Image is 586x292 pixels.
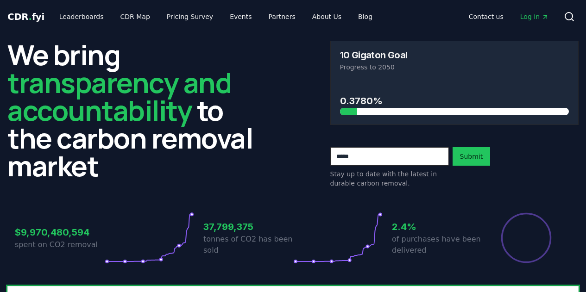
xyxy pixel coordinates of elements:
[7,11,44,22] span: CDR fyi
[351,8,380,25] a: Blog
[203,220,293,234] h3: 37,799,375
[222,8,259,25] a: Events
[461,8,511,25] a: Contact us
[52,8,111,25] a: Leaderboards
[113,8,158,25] a: CDR Map
[453,147,491,166] button: Submit
[261,8,303,25] a: Partners
[520,12,549,21] span: Log in
[203,234,293,256] p: tonnes of CO2 has been sold
[29,11,32,22] span: .
[340,94,569,108] h3: 0.3780%
[340,62,569,72] p: Progress to 2050
[340,50,408,60] h3: 10 Gigaton Goal
[500,212,552,264] div: Percentage of sales delivered
[461,8,556,25] nav: Main
[52,8,380,25] nav: Main
[15,225,105,239] h3: $9,970,480,594
[330,169,449,188] p: Stay up to date with the latest in durable carbon removal.
[159,8,221,25] a: Pricing Survey
[15,239,105,250] p: spent on CO2 removal
[305,8,349,25] a: About Us
[7,41,256,180] h2: We bring to the carbon removal market
[7,63,231,129] span: transparency and accountability
[7,10,44,23] a: CDR.fyi
[513,8,556,25] a: Log in
[392,234,482,256] p: of purchases have been delivered
[392,220,482,234] h3: 2.4%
